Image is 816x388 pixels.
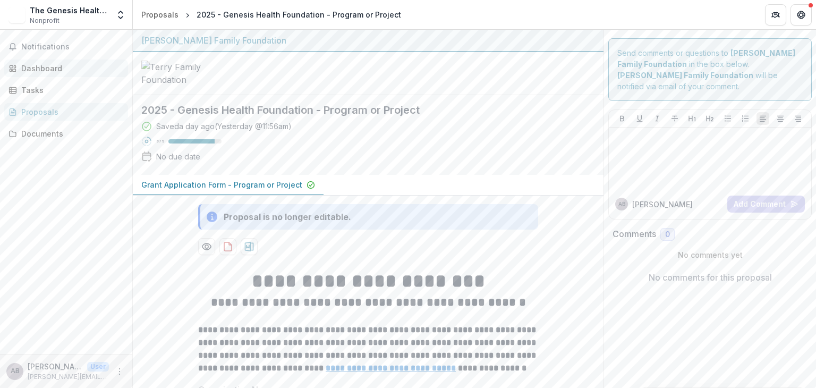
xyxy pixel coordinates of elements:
[608,38,812,101] div: Send comments or questions to in the box below. will be notified via email of your comment.
[4,60,128,77] a: Dashboard
[703,112,716,125] button: Heading 2
[141,61,248,86] img: Terry Family Foundation
[28,372,109,382] p: [PERSON_NAME][EMAIL_ADDRESS][PERSON_NAME][DOMAIN_NAME]
[113,4,128,26] button: Open entity switcher
[30,5,109,16] div: The Genesis Health Foundation, Inc.
[790,4,812,26] button: Get Help
[727,196,805,213] button: Add Comment
[632,199,693,210] p: [PERSON_NAME]
[219,238,236,255] button: download-proposal
[21,106,120,117] div: Proposals
[241,238,258,255] button: download-proposal
[4,38,128,55] button: Notifications
[651,112,664,125] button: Italicize
[198,238,215,255] button: Preview a056f7b7-4bec-4448-aaeb-996477fa75cd-0.pdf
[739,112,752,125] button: Ordered List
[774,112,787,125] button: Align Center
[137,7,405,22] nav: breadcrumb
[617,71,753,80] strong: [PERSON_NAME] Family Foundation
[156,151,200,162] div: No due date
[28,361,83,372] p: [PERSON_NAME]
[11,368,20,375] div: Ann Broudy
[616,112,628,125] button: Bold
[686,112,699,125] button: Heading 1
[224,210,351,223] div: Proposal is no longer editable.
[765,4,786,26] button: Partners
[721,112,734,125] button: Bullet List
[613,229,656,239] h2: Comments
[4,103,128,121] a: Proposals
[21,43,124,52] span: Notifications
[113,365,126,378] button: More
[618,201,625,207] div: Ann Broudy
[156,138,164,145] p: 87 %
[8,6,25,23] img: The Genesis Health Foundation, Inc.
[137,7,183,22] a: Proposals
[21,63,120,74] div: Dashboard
[668,112,681,125] button: Strike
[756,112,769,125] button: Align Left
[613,249,807,260] p: No comments yet
[4,125,128,142] a: Documents
[792,112,804,125] button: Align Right
[87,362,109,372] p: User
[30,16,59,26] span: Nonprofit
[21,128,120,139] div: Documents
[141,179,302,190] p: Grant Application Form - Program or Project
[141,9,178,20] div: Proposals
[21,85,120,96] div: Tasks
[141,104,578,116] h2: 2025 - Genesis Health Foundation - Program or Project
[633,112,646,125] button: Underline
[649,271,772,284] p: No comments for this proposal
[141,34,595,47] div: [PERSON_NAME] Family Foundation
[4,81,128,99] a: Tasks
[197,9,401,20] div: 2025 - Genesis Health Foundation - Program or Project
[156,121,292,132] div: Saved a day ago ( Yesterday @ 11:56am )
[665,230,670,239] span: 0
